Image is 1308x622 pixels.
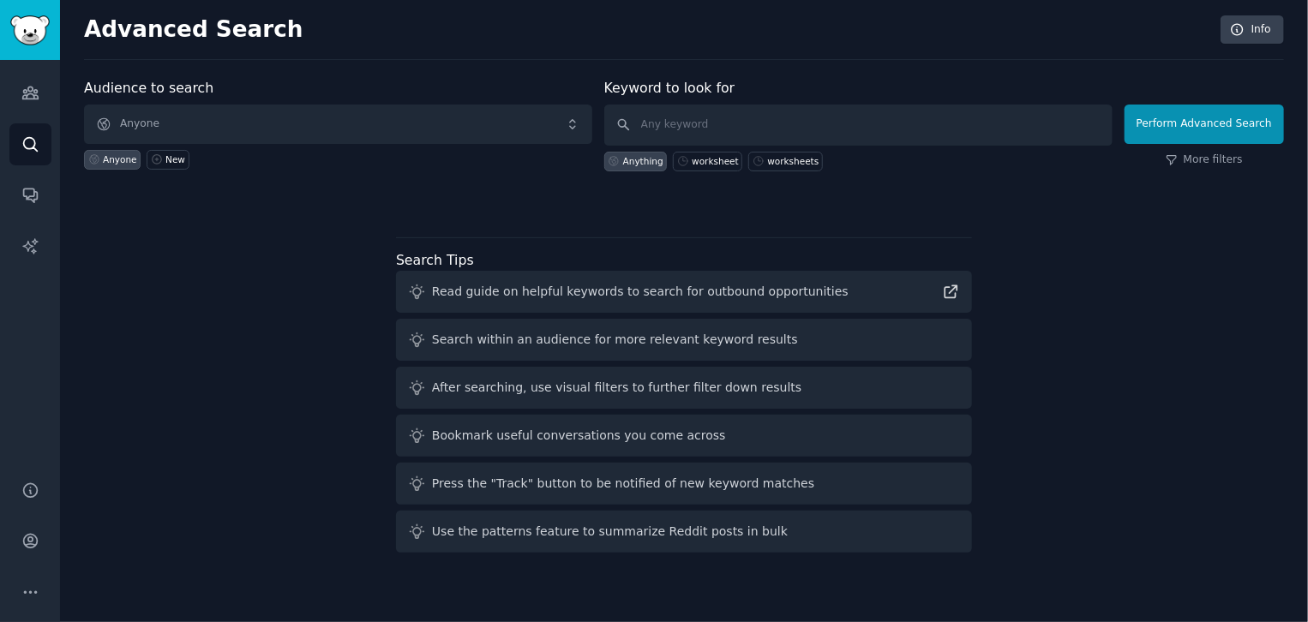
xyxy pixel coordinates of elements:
[84,16,1211,44] h2: Advanced Search
[623,155,663,167] div: Anything
[432,283,849,301] div: Read guide on helpful keywords to search for outbound opportunities
[692,155,739,167] div: worksheet
[1125,105,1284,144] button: Perform Advanced Search
[84,80,213,96] label: Audience to search
[432,475,814,493] div: Press the "Track" button to be notified of new keyword matches
[604,80,735,96] label: Keyword to look for
[84,105,592,144] button: Anyone
[767,155,819,167] div: worksheets
[432,331,798,349] div: Search within an audience for more relevant keyword results
[432,379,801,397] div: After searching, use visual filters to further filter down results
[604,105,1113,146] input: Any keyword
[147,150,189,170] a: New
[432,523,788,541] div: Use the patterns feature to summarize Reddit posts in bulk
[10,15,50,45] img: GummySearch logo
[165,153,185,165] div: New
[396,252,474,268] label: Search Tips
[1221,15,1284,45] a: Info
[432,427,726,445] div: Bookmark useful conversations you come across
[1166,153,1243,168] a: More filters
[103,153,137,165] div: Anyone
